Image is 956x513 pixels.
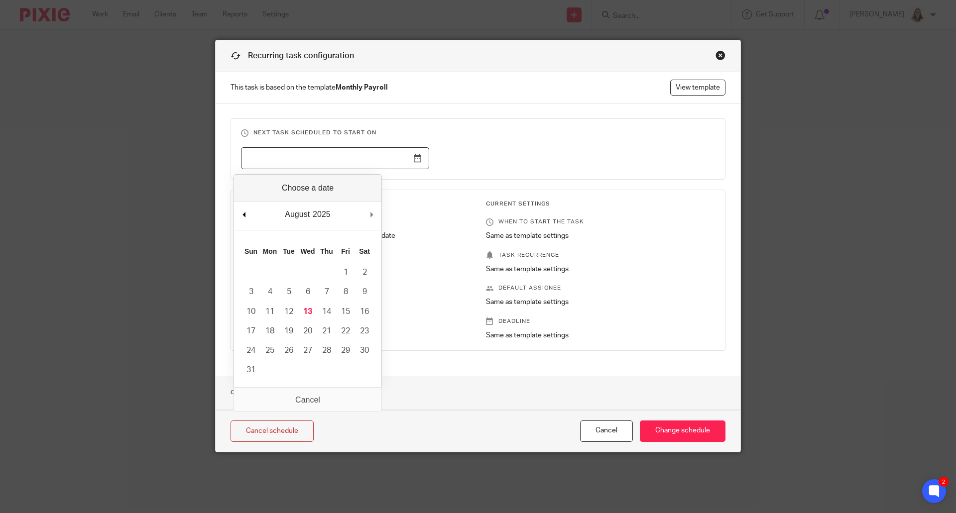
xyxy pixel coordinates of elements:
button: 16 [355,302,374,321]
div: August [283,207,311,222]
button: 25 [260,341,279,360]
button: 22 [336,321,355,341]
p: Same as template settings [486,231,715,241]
h1: Override Template Settings [231,386,352,400]
abbr: Thursday [320,247,333,255]
button: 5 [279,282,298,302]
abbr: Tuesday [283,247,295,255]
button: 18 [260,321,279,341]
div: Close this dialog window [716,50,725,60]
button: 7 [317,282,336,302]
button: Cancel [580,420,633,442]
button: 19 [279,321,298,341]
p: Default assignee [486,284,715,292]
a: Cancel schedule [231,420,314,442]
div: 2 [939,477,949,487]
button: 31 [241,360,260,380]
p: Task recurrence [486,251,715,259]
h1: Recurring task configuration [231,50,354,62]
button: 3 [241,282,260,302]
button: 29 [336,341,355,360]
abbr: Saturday [359,247,370,255]
span: This task is based on the template [231,83,388,93]
p: Same as template settings [486,297,715,307]
button: 11 [260,302,279,321]
h3: Next task scheduled to start on [241,129,715,137]
button: Next Month [366,207,376,222]
button: 20 [298,321,317,341]
p: When to start the task [486,218,715,226]
abbr: Sunday [244,247,257,255]
button: 4 [260,282,279,302]
button: 26 [279,341,298,360]
button: 15 [336,302,355,321]
p: Deadline [486,317,715,325]
strong: Monthly Payroll [336,84,388,91]
button: 14 [317,302,336,321]
button: 27 [298,341,317,360]
button: 24 [241,341,260,360]
button: 23 [355,321,374,341]
input: Use the arrow keys to pick a date [241,147,429,170]
abbr: Wednesday [300,247,315,255]
button: 1 [336,263,355,282]
button: 6 [298,282,317,302]
button: 17 [241,321,260,341]
button: 13 [298,302,317,321]
p: Same as template settings [486,264,715,274]
div: 2025 [311,207,332,222]
button: Previous Month [239,207,249,222]
button: 30 [355,341,374,360]
button: 10 [241,302,260,321]
button: 9 [355,282,374,302]
p: Same as template settings [486,330,715,340]
button: 2 [355,263,374,282]
button: 8 [336,282,355,302]
input: Change schedule [640,420,725,442]
button: 12 [279,302,298,321]
button: 21 [317,321,336,341]
abbr: Monday [263,247,277,255]
h3: Current Settings [486,200,715,208]
button: 28 [317,341,336,360]
abbr: Friday [341,247,350,255]
a: View template [670,80,725,96]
